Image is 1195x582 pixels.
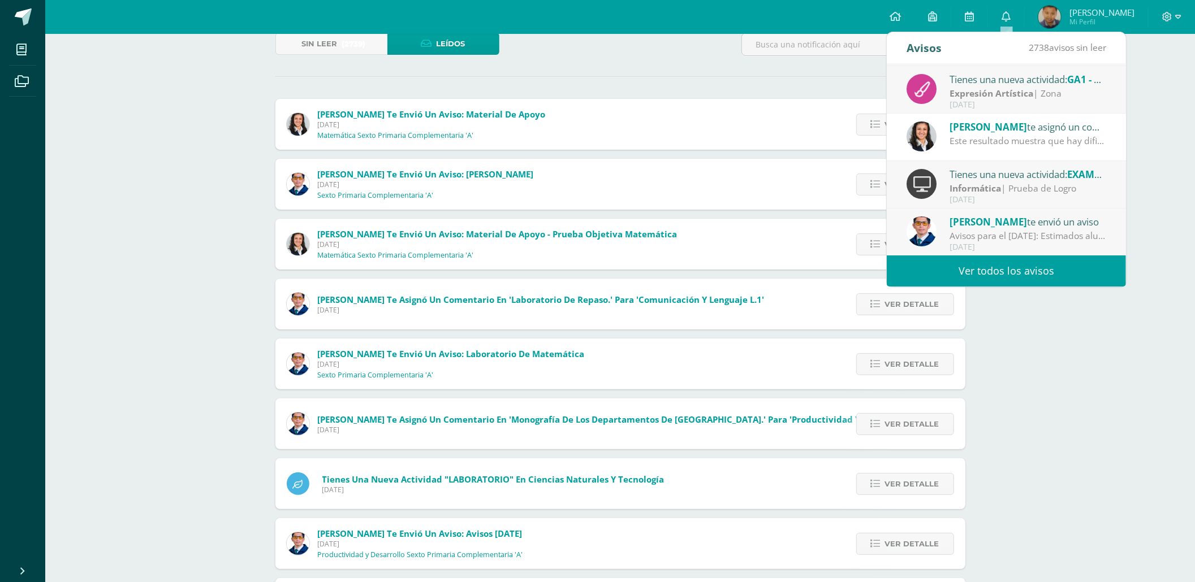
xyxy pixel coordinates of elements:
span: Ver detalle [885,354,939,375]
img: 059ccfba660c78d33e1d6e9d5a6a4bb6.png [287,293,309,315]
p: Sexto Primaria Complementaria 'A' [318,191,434,200]
span: [PERSON_NAME] [1069,7,1134,18]
span: Sin leer [302,33,338,54]
span: Leídos [437,33,465,54]
div: [DATE] [950,242,1107,252]
div: Avisos para el 9/10/2025: Estimados alumnos Sexto Primaria Reciban un cordial saludo. Les compart... [950,229,1107,242]
img: b15e54589cdbd448c33dd63f135c9987.png [907,121,937,151]
span: [PERSON_NAME] te envió un aviso: Avisos [DATE] [318,528,523,539]
img: b15e54589cdbd448c33dd63f135c9987.png [287,233,309,255]
a: Ver todos los avisos [887,255,1126,286]
a: Leídos [387,33,499,55]
span: Ver detalle [885,533,939,554]
img: 5943287c8a0bb4b083e490a1f4d89b7f.png [1038,6,1061,28]
span: [PERSON_NAME] [950,120,1027,133]
p: Matemática Sexto Primaria Complementaria 'A' [318,251,474,260]
span: [PERSON_NAME] te asignó un comentario en 'Monografía de los departamentos de [GEOGRAPHIC_DATA].' ... [318,414,909,425]
span: [PERSON_NAME] te envió un aviso: [PERSON_NAME] [318,168,534,180]
span: [PERSON_NAME] te envió un aviso: Laboratorio de matemática [318,348,585,359]
span: Ver detalle [885,234,939,255]
strong: Informática [950,182,1001,194]
strong: Expresión Artística [950,87,1033,99]
span: avisos sin leer [1029,41,1106,54]
span: Ver detalle [885,474,939,494]
img: b15e54589cdbd448c33dd63f135c9987.png [287,113,309,136]
span: Ver detalle [885,414,939,435]
input: Busca una notificación aquí [742,33,965,55]
img: 059ccfba660c78d33e1d6e9d5a6a4bb6.png [907,216,937,246]
div: te envió un aviso [950,214,1107,229]
span: [DATE] [318,305,765,315]
div: Tienes una nueva actividad: [950,72,1107,86]
span: [PERSON_NAME] te envió un aviso: Material de apoyo - prueba objetiva matemática [318,228,678,240]
span: [PERSON_NAME] te envió un aviso: Material de apoyo [318,108,546,120]
img: 059ccfba660c78d33e1d6e9d5a6a4bb6.png [287,532,309,555]
span: Mi Perfil [1069,17,1134,27]
div: Tienes una nueva actividad: [950,167,1107,181]
span: [DATE] [318,180,534,189]
p: Productividad y Desarrollo Sexto Primaria Complementaria 'A' [318,550,523,559]
div: Este resultado muestra que hay dificultades importantes que debemos atender. Indica que es necesa... [950,134,1107,147]
div: | Prueba de Logro [950,182,1107,195]
div: Avisos [907,32,942,63]
span: [DATE] [318,120,546,129]
span: 2738 [1029,41,1049,54]
p: Sexto Primaria Complementaria 'A' [318,371,434,380]
span: (2739) [342,33,366,54]
span: [DATE] [318,539,523,549]
span: Tienes una nueva actividad "LABORATORIO" En Ciencias Naturales y Tecnología [322,474,665,485]
span: GA1 - Talleres de música [1067,73,1181,86]
span: [PERSON_NAME] [950,215,1027,228]
img: 059ccfba660c78d33e1d6e9d5a6a4bb6.png [287,353,309,375]
span: [DATE] [318,359,585,369]
div: [DATE] [950,195,1107,205]
p: Matemática Sexto Primaria Complementaria 'A' [318,131,474,140]
span: Ver detalle [885,294,939,315]
div: [DATE] [950,100,1107,110]
img: 059ccfba660c78d33e1d6e9d5a6a4bb6.png [287,412,309,435]
span: [DATE] [322,485,665,494]
div: | Zona [950,87,1107,100]
span: [DATE] [318,425,909,435]
div: te asignó un comentario en 'Prueba objetiva - unidad 4' para 'Matemática' [950,119,1107,134]
span: Ver detalle [885,114,939,135]
img: 059ccfba660c78d33e1d6e9d5a6a4bb6.png [287,173,309,196]
span: [DATE] [318,240,678,249]
span: Ver detalle [885,174,939,195]
span: [PERSON_NAME] te asignó un comentario en 'Laboratorio de repaso.' para 'Comunicación y Lenguaje L.1' [318,294,765,305]
a: Sin leer(2739) [275,33,387,55]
